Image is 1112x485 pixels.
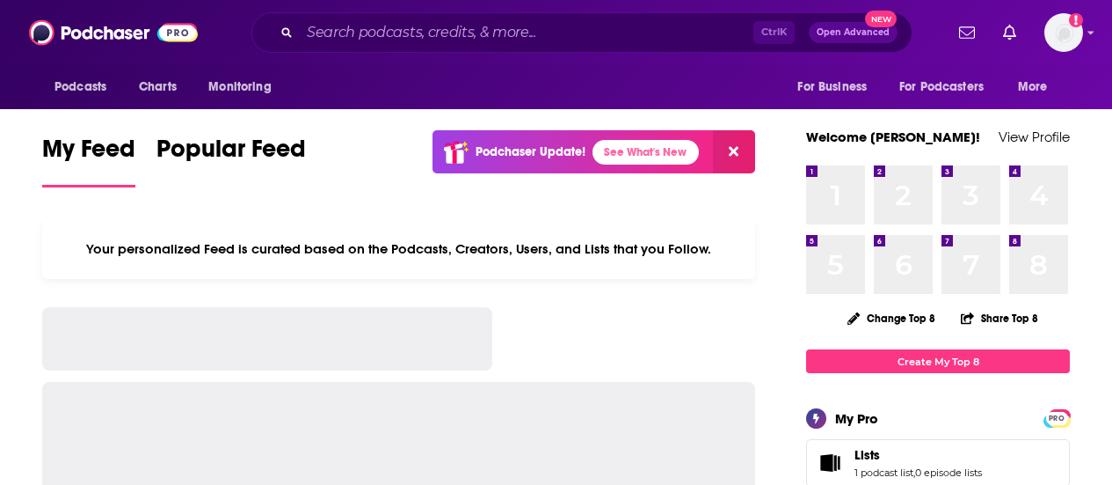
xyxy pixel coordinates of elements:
div: Your personalized Feed is curated based on the Podcasts, Creators, Users, and Lists that you Follow. [42,219,755,279]
a: 1 podcast list [854,467,913,479]
button: Show profile menu [1044,13,1083,52]
input: Search podcasts, credits, & more... [300,18,753,47]
button: Open AdvancedNew [809,22,898,43]
img: User Profile [1044,13,1083,52]
span: , [913,467,915,479]
button: Share Top 8 [960,301,1039,335]
span: Popular Feed [156,134,306,174]
span: For Business [797,75,867,99]
span: Logged in as LBraverman [1044,13,1083,52]
span: Monitoring [208,75,271,99]
svg: Add a profile image [1069,13,1083,27]
a: Show notifications dropdown [952,18,982,48]
span: PRO [1046,412,1067,425]
a: Charts [127,70,187,104]
span: For Podcasters [899,75,984,99]
button: open menu [1006,70,1070,104]
a: Popular Feed [156,134,306,187]
a: Show notifications dropdown [996,18,1023,48]
a: View Profile [999,129,1070,145]
button: Change Top 8 [837,307,946,329]
span: More [1018,75,1048,99]
p: Podchaser Update! [476,144,585,159]
div: Search podcasts, credits, & more... [251,12,912,53]
a: See What's New [592,140,699,165]
span: Charts [139,75,177,99]
button: open menu [785,70,889,104]
span: New [865,11,897,27]
a: Lists [812,451,847,475]
img: Podchaser - Follow, Share and Rate Podcasts [29,16,198,49]
button: open menu [888,70,1009,104]
span: Podcasts [55,75,106,99]
span: Ctrl K [753,21,795,44]
span: Open Advanced [817,28,890,37]
a: Create My Top 8 [806,349,1070,373]
span: My Feed [42,134,135,174]
a: 0 episode lists [915,467,982,479]
a: My Feed [42,134,135,187]
a: PRO [1046,411,1067,424]
button: open menu [42,70,129,104]
button: open menu [196,70,294,104]
span: Lists [854,447,880,463]
a: Welcome [PERSON_NAME]! [806,129,980,145]
a: Lists [854,447,982,463]
div: My Pro [835,410,878,427]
